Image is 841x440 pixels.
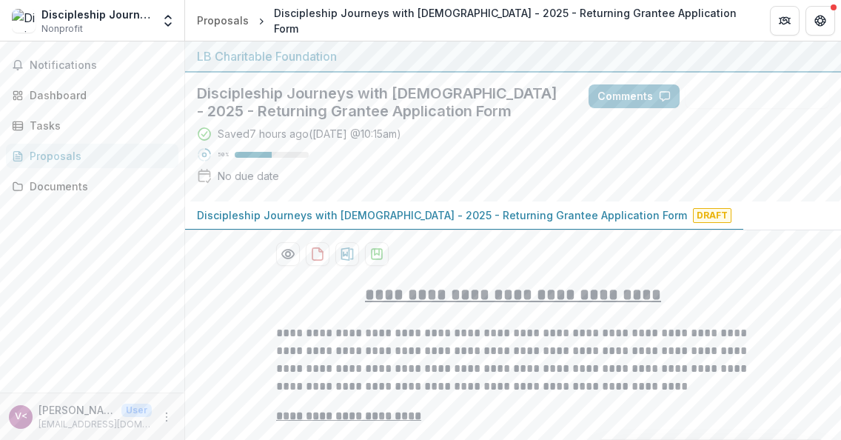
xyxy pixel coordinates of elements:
button: Get Help [805,6,835,36]
a: Proposals [6,144,178,168]
a: Tasks [6,113,178,138]
button: Comments [589,84,680,108]
button: download-proposal [306,242,329,266]
span: Notifications [30,59,172,72]
button: More [158,408,175,426]
button: download-proposal [335,242,359,266]
div: Discipleship Journeys with [DEMOGRAPHIC_DATA] - 2025 - Returning Grantee Application Form [274,5,746,36]
button: Open entity switcher [158,6,178,36]
button: Preview 2dfff262-0b44-4fab-b304-0f33f6381ea6-0.pdf [276,242,300,266]
a: Dashboard [6,83,178,107]
div: Discipleship Journeys with [PERSON_NAME] [41,7,152,22]
div: Saved 7 hours ago ( [DATE] @ 10:15am ) [218,126,401,141]
p: 50 % [218,150,229,160]
img: Discipleship Journeys with Jesus [12,9,36,33]
div: No due date [218,168,279,184]
div: Dashboard [30,87,167,103]
button: Partners [770,6,800,36]
div: Tasks [30,118,167,133]
span: Draft [693,208,731,223]
p: Discipleship Journeys with [DEMOGRAPHIC_DATA] - 2025 - Returning Grantee Application Form [197,207,687,223]
a: Documents [6,174,178,199]
h2: Discipleship Journeys with [DEMOGRAPHIC_DATA] - 2025 - Returning Grantee Application Form [197,84,565,120]
div: LB Charitable Foundation [197,47,829,65]
a: Proposals [191,10,255,31]
span: Nonprofit [41,22,83,36]
button: Notifications [6,53,178,77]
div: Victoria Gonzalez <victoria@djjministry.org> [15,412,27,421]
div: Proposals [197,13,249,28]
nav: breadcrumb [191,2,752,39]
div: Proposals [30,148,167,164]
button: download-proposal [365,242,389,266]
p: User [121,404,152,417]
button: Answer Suggestions [686,84,829,108]
p: [EMAIL_ADDRESS][DOMAIN_NAME] [38,418,152,431]
div: Documents [30,179,167,194]
p: [PERSON_NAME] <[PERSON_NAME][EMAIL_ADDRESS][DOMAIN_NAME]> [38,402,115,418]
